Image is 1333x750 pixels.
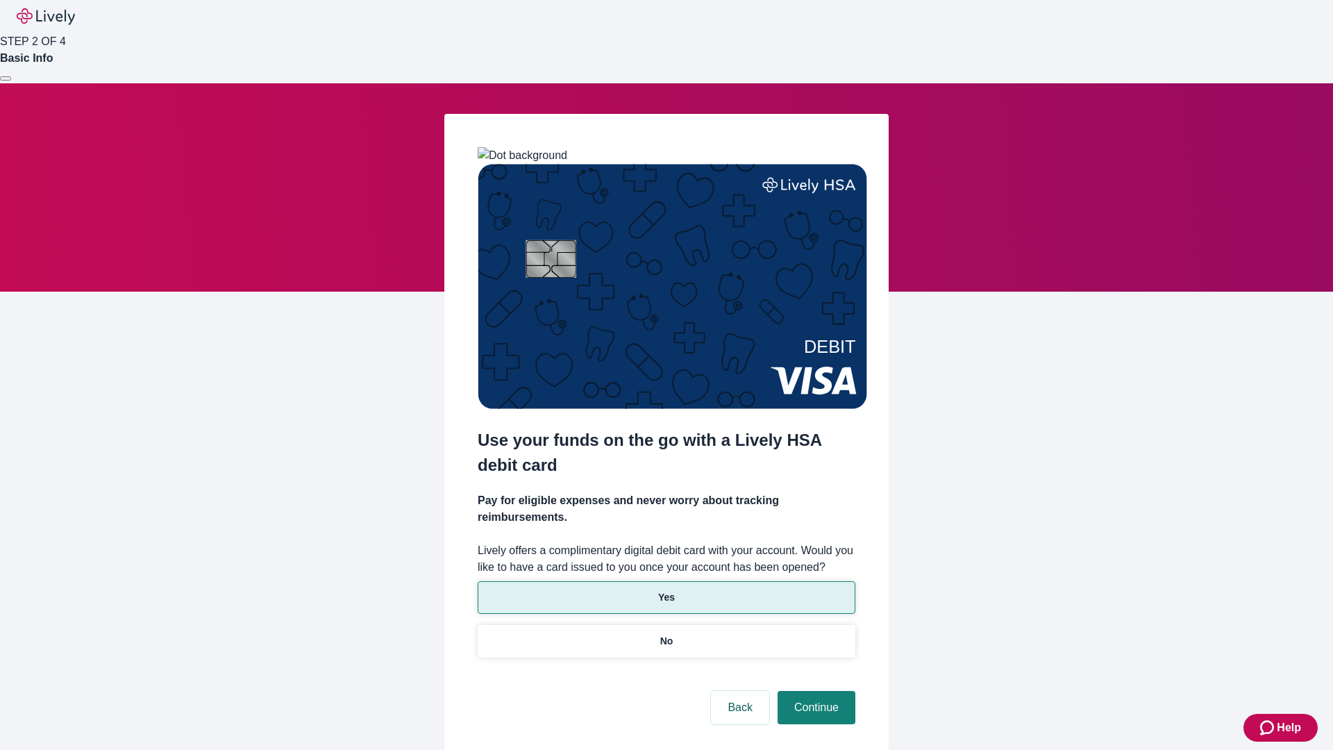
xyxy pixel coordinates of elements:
[660,634,673,649] p: No
[478,164,867,409] img: Debit card
[478,492,855,526] h4: Pay for eligible expenses and never worry about tracking reimbursements.
[478,147,567,164] img: Dot background
[478,542,855,576] label: Lively offers a complimentary digital debit card with your account. Would you like to have a card...
[478,581,855,614] button: Yes
[1277,719,1301,736] span: Help
[478,428,855,478] h2: Use your funds on the go with a Lively HSA debit card
[17,8,75,25] img: Lively
[1260,719,1277,736] svg: Zendesk support icon
[1243,714,1318,742] button: Zendesk support iconHelp
[711,691,769,724] button: Back
[778,691,855,724] button: Continue
[478,625,855,658] button: No
[658,590,675,605] p: Yes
